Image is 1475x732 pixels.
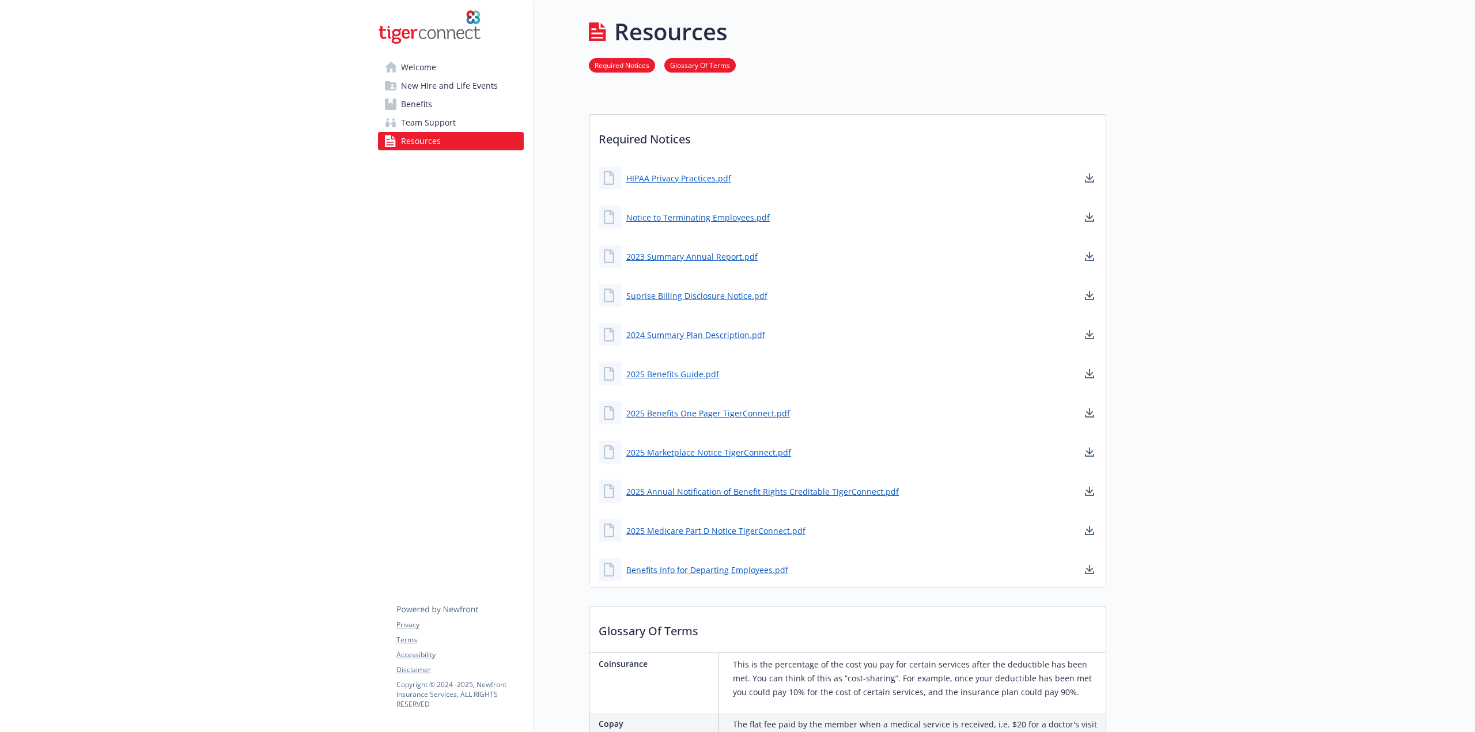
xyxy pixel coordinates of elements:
[626,211,770,223] a: Notice to Terminating Employees.pdf
[1083,328,1096,342] a: download document
[401,113,456,132] span: Team Support
[599,718,714,730] p: Copay
[1083,563,1096,577] a: download document
[396,650,523,660] a: Accessibility
[396,680,523,709] p: Copyright © 2024 - 2025 , Newfront Insurance Services, ALL RIGHTS RESERVED
[378,132,524,150] a: Resources
[1083,210,1096,224] a: download document
[1083,367,1096,381] a: download document
[1083,445,1096,459] a: download document
[396,665,523,675] a: Disclaimer
[401,132,441,150] span: Resources
[396,635,523,645] a: Terms
[378,113,524,132] a: Team Support
[378,95,524,113] a: Benefits
[1083,524,1096,537] a: download document
[626,407,790,419] a: 2025 Benefits One Pager TigerConnect.pdf
[733,658,1101,699] p: This is the percentage of the cost you pay for certain services after the deductible has been met...
[626,172,731,184] a: HIPAA Privacy Practices.pdf
[626,486,899,498] a: 2025 Annual Notification of Benefit Rights Creditable TigerConnect.pdf
[599,658,714,670] p: Coinsurance
[378,58,524,77] a: Welcome
[1083,249,1096,263] a: download document
[664,59,736,70] a: Glossary Of Terms
[626,368,719,380] a: 2025 Benefits Guide.pdf
[626,564,788,576] a: Benefits Info for Departing Employees.pdf
[626,251,758,263] a: 2023 Summary Annual Report.pdf
[589,59,655,70] a: Required Notices
[378,77,524,95] a: New Hire and Life Events
[1083,484,1096,498] a: download document
[626,525,805,537] a: 2025 Medicare Part D Notice TigerConnect.pdf
[401,77,498,95] span: New Hire and Life Events
[614,14,727,49] h1: Resources
[589,115,1106,157] p: Required Notices
[589,606,1106,649] p: Glossary Of Terms
[626,446,791,458] a: 2025 Marketplace Notice TigerConnect.pdf
[1083,289,1096,302] a: download document
[626,329,765,341] a: 2024 Summary Plan Description.pdf
[401,58,436,77] span: Welcome
[401,95,432,113] span: Benefits
[1083,406,1096,420] a: download document
[626,290,767,302] a: Suprise Billing Disclosure Notice.pdf
[1083,171,1096,185] a: download document
[396,620,523,630] a: Privacy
